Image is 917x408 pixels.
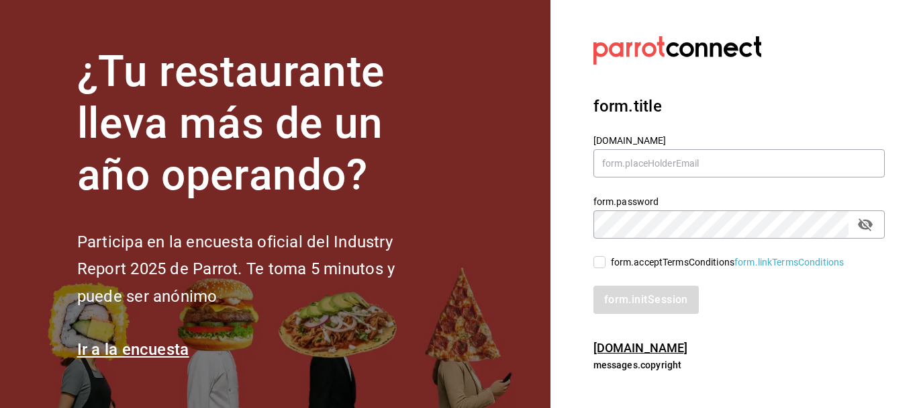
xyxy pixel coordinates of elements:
input: form.placeHolderEmail [593,149,885,177]
h1: ¿Tu restaurante lleva más de un año operando? [77,46,440,201]
label: form.password [593,197,885,206]
button: passwordField [854,213,877,236]
a: Ir a la encuesta [77,340,189,359]
div: form.acceptTermsConditions [611,255,844,270]
label: [DOMAIN_NAME] [593,136,885,145]
h2: Participa en la encuesta oficial del Industry Report 2025 de Parrot. Te toma 5 minutos y puede se... [77,229,440,311]
h3: form.title [593,94,885,118]
p: messages.copyright [593,358,885,372]
a: form.linkTermsConditions [734,257,844,268]
a: [DOMAIN_NAME] [593,341,688,355]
